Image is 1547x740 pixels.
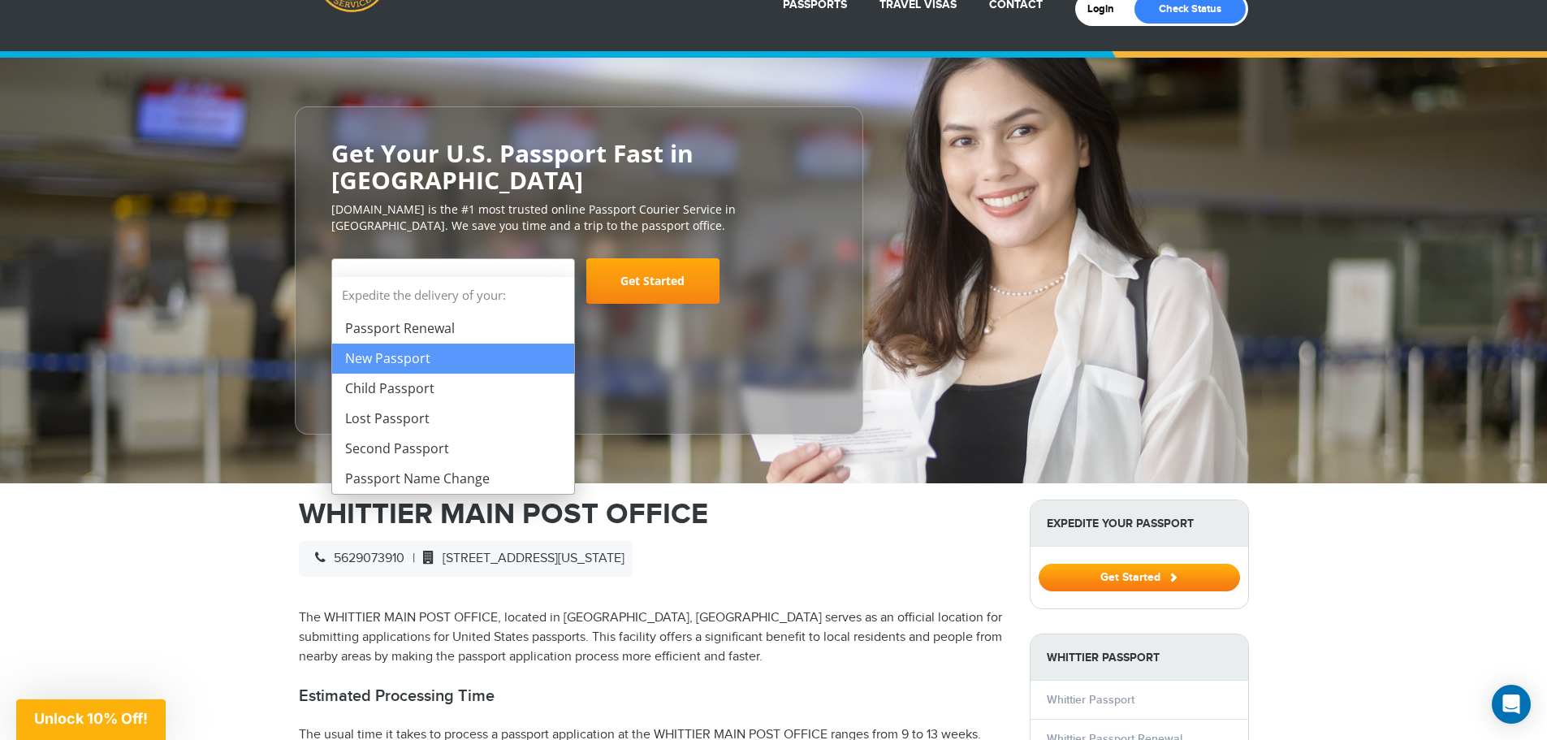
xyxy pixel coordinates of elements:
li: New Passport [332,344,574,374]
strong: Whittier Passport [1031,634,1248,681]
p: The WHITTIER MAIN POST OFFICE, located in [GEOGRAPHIC_DATA], [GEOGRAPHIC_DATA] serves as an offic... [299,608,1005,667]
li: Child Passport [332,374,574,404]
span: Select Your Service [344,273,474,292]
a: Login [1087,2,1126,15]
span: Starting at $199 + government fees [331,312,827,328]
span: 5629073910 [307,551,404,566]
a: Get Started [1039,570,1240,583]
div: Open Intercom Messenger [1492,685,1531,724]
li: Expedite the delivery of your: [332,277,574,494]
span: Select Your Service [344,265,558,310]
h2: Estimated Processing Time [299,686,1005,706]
button: Get Started [1039,564,1240,591]
a: Get Started [586,258,719,304]
span: Unlock 10% Off! [34,710,148,727]
h1: WHITTIER MAIN POST OFFICE [299,500,1005,529]
span: Select Your Service [331,258,575,304]
li: Second Passport [332,434,574,464]
strong: Expedite Your Passport [1031,500,1248,547]
div: | [299,541,633,577]
li: Lost Passport [332,404,574,434]
li: Passport Name Change [332,464,574,494]
span: [STREET_ADDRESS][US_STATE] [415,551,624,566]
li: Passport Renewal [332,314,574,344]
strong: Expedite the delivery of your: [332,277,574,314]
h2: Get Your U.S. Passport Fast in [GEOGRAPHIC_DATA] [331,140,827,193]
p: [DOMAIN_NAME] is the #1 most trusted online Passport Courier Service in [GEOGRAPHIC_DATA]. We sav... [331,201,827,234]
a: Whittier Passport [1047,693,1134,707]
div: Unlock 10% Off! [16,699,166,740]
